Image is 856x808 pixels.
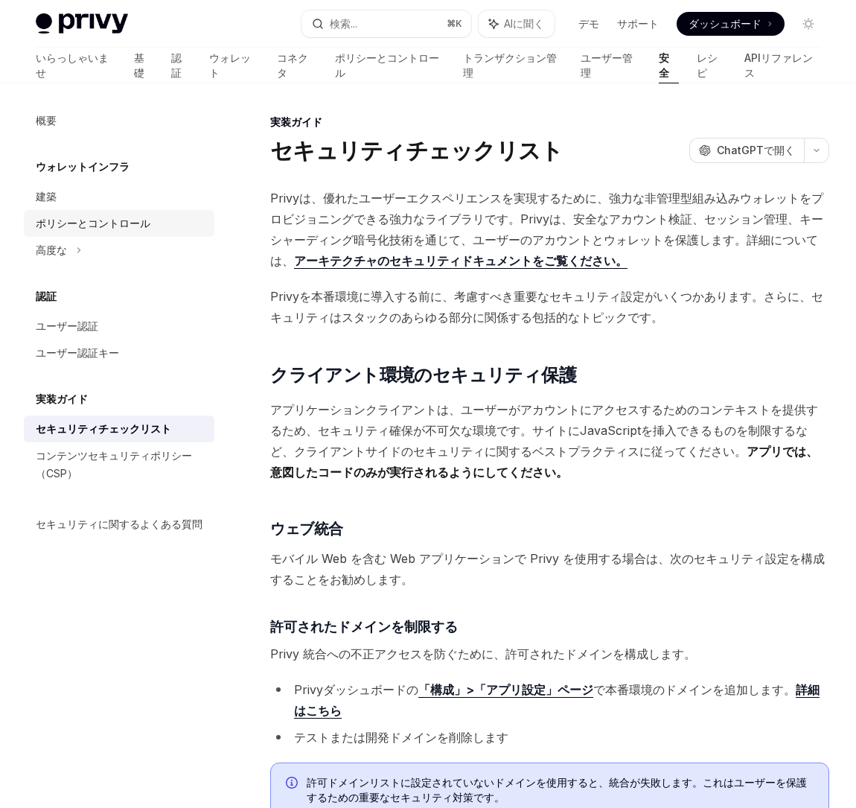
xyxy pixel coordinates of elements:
font: K [456,18,462,29]
a: デモ [578,16,599,31]
font: アプリケーションクライアントは、ユーザーがアカウントにアクセスするためのコンテキストを提供するため、セキュリティ確保が不可欠な環境です。サイトにJavaScriptを挿入できるものを制限するなど... [270,402,818,459]
a: 建築 [24,183,214,210]
font: 高度な [36,244,67,256]
font: トランザクション管理 [463,51,557,79]
img: ライトロゴ [36,13,128,34]
font: アーキテクチャのセキュリティドキュメントをご覧ください。 [294,253,627,268]
font: デモ [578,17,599,30]
font: クライアント環境のセキュリティ保護 [270,364,576,386]
font: ユーザー認証キー [36,346,119,359]
font: ウェブ統合 [270,520,343,538]
font: セキュリティチェックリスト [270,137,563,164]
font: いらっしゃいませ [36,51,109,79]
a: 「構成」>「アプリ設定」ページ [418,682,593,698]
font: 実装ガイド [270,115,322,128]
a: ダッシュボード [677,12,785,36]
font: Privy 統合への不正アクセスを防ぐために、許可されたドメインを構成します。 [270,646,696,661]
a: 概要 [24,107,214,134]
a: レシピ [697,48,726,83]
a: コンテンツセキュリティポリシー（CSP） [24,442,214,487]
font: ウォレット [209,51,251,79]
a: 基礎 [134,48,154,83]
a: APIリファレンス [744,48,820,83]
a: コネクタ [277,48,317,83]
font: セキュリティに関するよくある質問 [36,518,202,530]
a: セキュリティチェックリスト [24,416,214,442]
font: コンテンツセキュリティポリシー（CSP） [36,449,192,480]
font: ダッシュボード [689,17,761,30]
font: 検索... [330,17,357,30]
a: ポリシーとコントロール [335,48,445,83]
a: サポート [617,16,659,31]
a: 認証 [171,48,191,83]
font: Privyダッシュボードの [294,682,418,697]
a: ユーザー認証 [24,313,214,340]
a: ユーザー認証キー [24,340,214,366]
font: モバイル Web を含む Web アプリケーションで Privy を使用する場合は、次のセキュリティ設定を構成することをお勧めします。 [270,551,825,587]
font: 建築 [36,190,57,203]
a: セキュリティに関するよくある質問 [24,511,214,538]
a: ユーザー管理 [581,48,641,83]
font: ポリシーとコントロール [335,51,439,79]
a: トランザクション管理 [463,48,563,83]
font: コネクタ [277,51,308,79]
font: 許可されたドメインを制限する [270,619,458,634]
a: ポリシーとコントロール [24,210,214,237]
font: 安全 [659,51,669,79]
font: 概要 [36,114,57,127]
font: ChatGPTで開く [717,144,795,156]
font: 許可ドメインリストに設定されていないドメインを使用すると、統合が失敗します。これはユーザーを保護するための重要なセキュリティ対策です。 [307,776,807,804]
font: APIリファレンス [744,51,813,79]
font: テストまたは開発ドメインを削除します [294,730,508,745]
font: で本番環境のドメインを追加します。 [593,682,796,697]
font: Privyは、優れたユーザーエクスペリエンスを実現するために、強力な非管理型組み込みウォレットをプロビジョニングできる強力なライブラリです。Privyは、安全なアカウント検証、セッション管理、キ... [270,191,823,247]
font: 基礎 [134,51,144,79]
font: 認証 [171,51,182,79]
font: ユーザー認証 [36,319,98,332]
font: セキュリティチェックリスト [36,422,171,435]
svg: 情報 [286,777,301,792]
font: サポート [617,17,659,30]
font: 実装ガイド [36,392,88,405]
button: AIに聞く [479,10,555,37]
font: ユーザー管理 [581,51,633,79]
button: ダークモードを切り替える [796,12,820,36]
font: ⌘ [447,18,456,29]
font: 「構成」>「アプリ設定」ページ [418,682,593,697]
a: ウォレット [209,48,259,83]
font: AIに聞く [504,17,544,30]
a: 安全 [659,48,679,83]
font: Privyを本番環境に導入する前に、考慮すべき重要なセキュリティ設定がいくつかあります。さらに、セキュリティはスタックのあらゆる部分に関係する包括的なトピックです。 [270,289,823,325]
a: アーキテクチャのセキュリティドキュメントをご覧ください。 [294,253,627,269]
font: レシピ [697,51,718,79]
font: ポリシーとコントロール [36,217,150,229]
button: 検索...⌘K [301,10,472,37]
button: ChatGPTで開く [689,138,804,163]
font: 認証 [36,290,57,302]
a: いらっしゃいませ [36,48,116,83]
font: ウォレットインフラ [36,160,130,173]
